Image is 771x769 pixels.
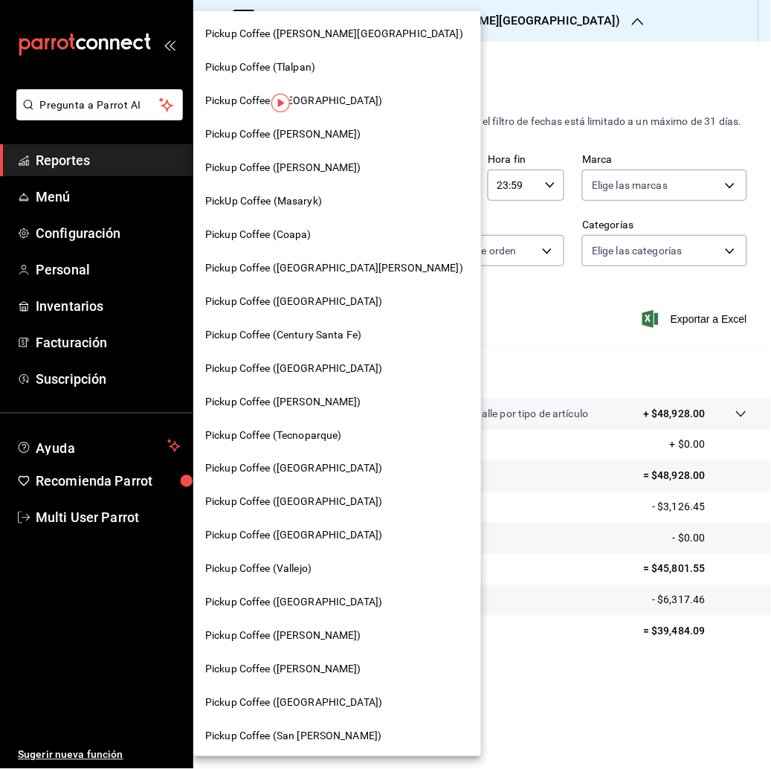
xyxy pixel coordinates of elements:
div: Pickup Coffee (San [PERSON_NAME]) [193,720,481,753]
div: Pickup Coffee ([GEOGRAPHIC_DATA]) [193,486,481,519]
div: Pickup Coffee ([PERSON_NAME]) [193,385,481,419]
div: Pickup Coffee ([GEOGRAPHIC_DATA][PERSON_NAME]) [193,251,481,285]
div: Pickup Coffee ([PERSON_NAME][GEOGRAPHIC_DATA]) [193,17,481,51]
div: Pickup Coffee ([GEOGRAPHIC_DATA]) [193,519,481,553]
div: Pickup Coffee ([GEOGRAPHIC_DATA]) [193,352,481,385]
span: Pickup Coffee ([GEOGRAPHIC_DATA][PERSON_NAME]) [205,260,463,276]
div: Pickup Coffee ([PERSON_NAME]) [193,620,481,653]
div: Pickup Coffee ([PERSON_NAME]) [193,653,481,686]
div: PickUp Coffee (Masaryk) [193,184,481,218]
div: Pickup Coffee ([GEOGRAPHIC_DATA]) [193,586,481,620]
span: Pickup Coffee ([PERSON_NAME]) [205,394,361,410]
div: Pickup Coffee ([GEOGRAPHIC_DATA]) [193,452,481,486]
span: Pickup Coffee (San [PERSON_NAME]) [205,729,381,744]
div: Pickup Coffee ([GEOGRAPHIC_DATA]) [193,285,481,318]
div: Pickup Coffee (Tecnoparque) [193,419,481,452]
span: Pickup Coffee ([GEOGRAPHIC_DATA]) [205,595,382,611]
span: Pickup Coffee ([PERSON_NAME]) [205,628,361,644]
div: Pickup Coffee (Tlalpan) [193,51,481,84]
span: Pickup Coffee ([GEOGRAPHIC_DATA]) [205,93,382,109]
span: Pickup Coffee ([PERSON_NAME]) [205,662,361,678]
span: Pickup Coffee (Tecnoparque) [205,428,342,443]
span: Pickup Coffee ([GEOGRAPHIC_DATA]) [205,495,382,510]
div: Pickup Coffee ([PERSON_NAME]) [193,118,481,151]
div: Pickup Coffee ([GEOGRAPHIC_DATA]) [193,686,481,720]
span: Pickup Coffee ([PERSON_NAME]) [205,126,361,142]
span: Pickup Coffee ([GEOGRAPHIC_DATA]) [205,695,382,711]
span: Pickup Coffee ([GEOGRAPHIC_DATA]) [205,461,382,477]
span: Pickup Coffee (Century Santa Fe) [205,327,361,343]
span: Pickup Coffee ([PERSON_NAME]) [205,160,361,176]
span: PickUp Coffee (Masaryk) [205,193,322,209]
div: Pickup Coffee ([GEOGRAPHIC_DATA]) [193,84,481,118]
img: Tooltip marker [271,94,290,112]
span: Pickup Coffee (Coapa) [205,227,312,242]
span: Pickup Coffee ([PERSON_NAME][GEOGRAPHIC_DATA]) [205,26,463,42]
div: Pickup Coffee (Vallejo) [193,553,481,586]
div: Pickup Coffee (Century Santa Fe) [193,318,481,352]
span: Pickup Coffee (Vallejo) [205,562,312,577]
span: Pickup Coffee ([GEOGRAPHIC_DATA]) [205,528,382,544]
span: Pickup Coffee (Tlalpan) [205,59,315,75]
div: Pickup Coffee ([PERSON_NAME]) [193,151,481,184]
span: Pickup Coffee ([GEOGRAPHIC_DATA]) [205,361,382,376]
span: Pickup Coffee ([GEOGRAPHIC_DATA]) [205,294,382,309]
div: Pickup Coffee (Coapa) [193,218,481,251]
